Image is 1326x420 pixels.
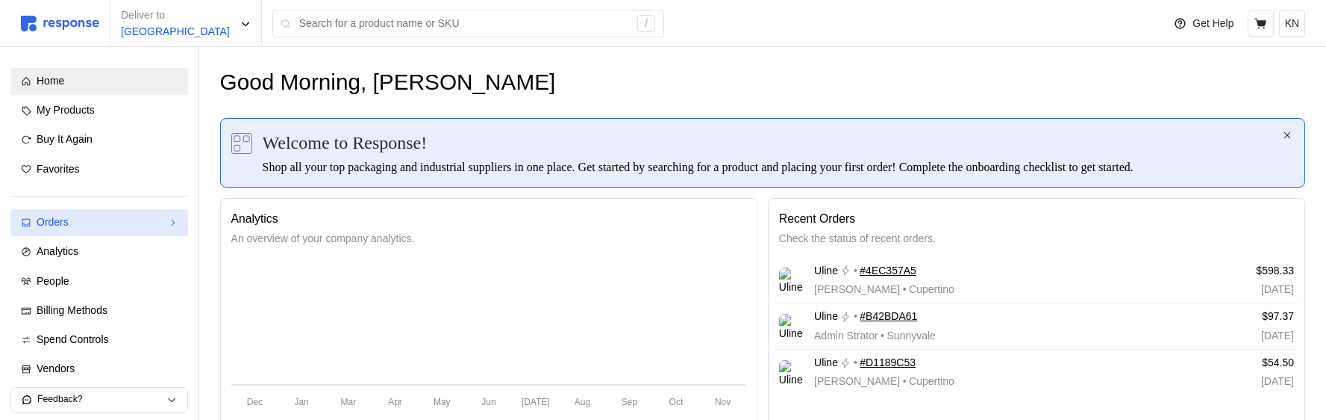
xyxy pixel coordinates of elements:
p: Feedback? [37,393,166,407]
p: Get Help [1192,16,1233,32]
p: KN [1285,16,1299,32]
tspan: Mar [340,396,356,407]
span: People [37,275,69,287]
img: svg%3e [21,16,99,31]
a: People [10,268,188,295]
h1: Good Morning, [PERSON_NAME] [220,68,556,97]
img: Uline [779,314,804,339]
tspan: [DATE] [521,396,549,407]
p: • [854,355,857,371]
img: svg%3e [231,133,252,154]
p: $598.33 [1173,263,1294,280]
span: Favorites [37,163,80,175]
p: • [854,309,857,325]
button: Get Help [1165,10,1242,38]
a: Spend Controls [10,327,188,353]
a: Favorites [10,156,188,183]
p: [DATE] [1173,282,1294,298]
div: / [637,15,655,33]
button: KN [1279,10,1305,37]
span: Vendors [37,362,75,374]
a: Vendors [10,356,188,383]
tspan: May [433,396,450,407]
span: Uline [814,355,838,371]
span: My Products [37,104,95,116]
tspan: Nov [715,396,731,407]
p: [PERSON_NAME] Cupertino [814,374,954,390]
p: Check the status of recent orders. [779,231,1294,247]
input: Search for a product name or SKU [299,10,630,37]
img: Uline [779,360,804,385]
div: Shop all your top packaging and industrial suppliers in one place. Get started by searching for a... [263,158,1281,176]
a: Analytics [10,238,188,265]
span: • [900,283,909,295]
tspan: Apr [388,396,402,407]
span: • [878,330,887,342]
span: Buy It Again [37,133,93,145]
a: Orders [10,209,188,236]
span: Billing Methods [37,304,107,316]
tspan: Dec [246,396,262,407]
span: • [900,375,909,387]
span: Analytics [37,245,78,257]
span: Spend Controls [37,333,109,345]
button: Feedback? [11,388,187,412]
a: Buy It Again [10,126,188,153]
div: Orders [37,214,162,231]
p: $97.37 [1173,309,1294,325]
tspan: Jun [481,396,495,407]
p: • [854,263,857,280]
p: Deliver to [121,7,230,24]
span: Uline [814,263,838,280]
a: Home [10,68,188,95]
tspan: Jan [294,396,308,407]
p: $54.50 [1173,355,1294,371]
p: [GEOGRAPHIC_DATA] [121,24,230,40]
span: Home [37,75,64,87]
p: Recent Orders [779,209,1294,228]
tspan: Aug [574,396,589,407]
a: #D1189C53 [860,355,916,371]
p: An overview of your company analytics. [231,231,746,247]
img: Uline [779,268,804,292]
span: Uline [814,309,838,325]
p: [DATE] [1173,328,1294,345]
span: Welcome to Response! [263,129,428,156]
a: #B42BDA61 [860,309,917,325]
p: Admin Strator Sunnyvale [814,328,936,345]
tspan: Sep [621,396,637,407]
p: Analytics [231,209,746,228]
a: #4EC357A5 [860,263,916,280]
a: Billing Methods [10,297,188,324]
tspan: Oct [669,396,683,407]
a: My Products [10,97,188,124]
p: [PERSON_NAME] Cupertino [814,282,954,298]
p: [DATE] [1173,374,1294,390]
